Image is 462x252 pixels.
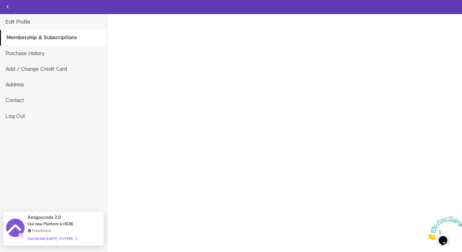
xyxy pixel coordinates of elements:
a: Membership & Subscriptions [1,30,107,45]
iframe: chat widget [424,214,462,243]
span: 1 [2,2,5,8]
div: Get started [DATE]. It's FREE [28,235,77,242]
img: Chat attention grabber [2,2,40,27]
a: ProveSource [32,228,51,233]
svg: Back to courses [4,3,11,10]
span: Amigoscode 2.0 [28,214,61,221]
img: provesource social proof notification image [6,219,24,239]
span: Our new Platform is HERE [28,221,74,226]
